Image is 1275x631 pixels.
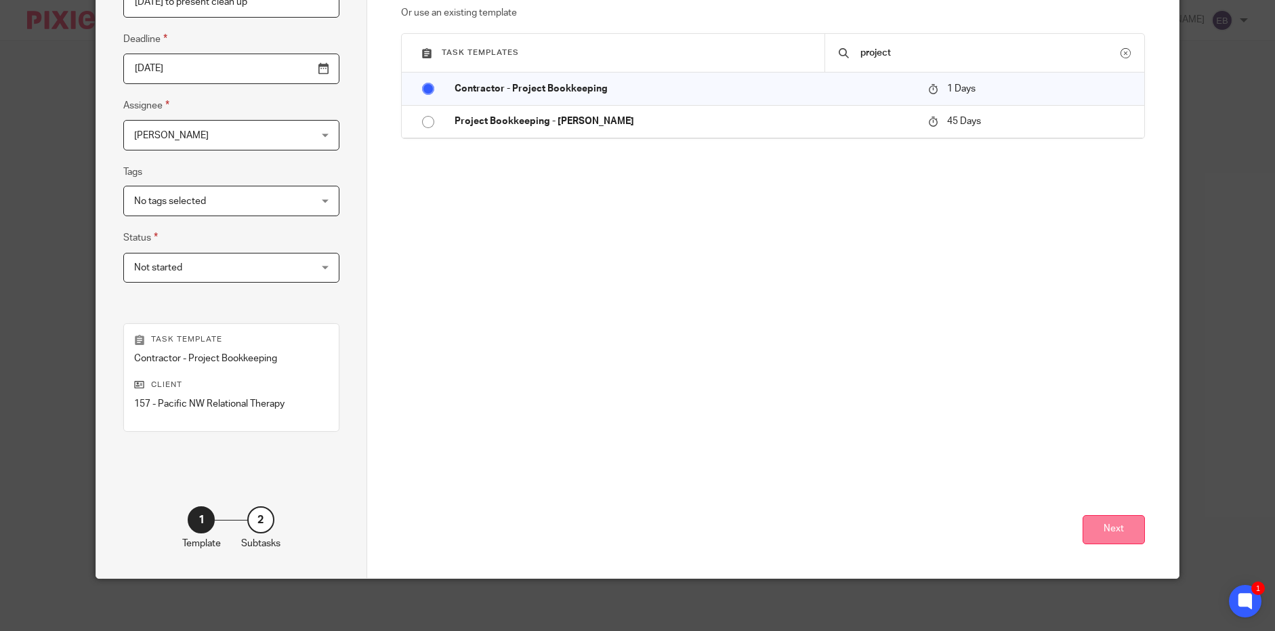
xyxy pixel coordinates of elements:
button: Next [1083,515,1145,544]
p: Contractor - Project Bookkeeping [455,82,915,96]
label: Deadline [123,31,167,47]
span: [PERSON_NAME] [134,131,209,140]
p: 157 - Pacific NW Relational Therapy [134,397,328,411]
div: 2 [247,506,274,533]
label: Assignee [123,98,169,113]
p: Task template [134,334,328,345]
label: Status [123,230,158,245]
input: Search... [859,45,1121,60]
span: Task templates [442,49,519,56]
p: Contractor - Project Bookkeeping [134,352,328,365]
span: Not started [134,263,182,272]
p: Project Bookkeeping - [PERSON_NAME] [455,115,915,128]
span: No tags selected [134,197,206,206]
span: 1 Days [947,84,976,94]
div: 1 [188,506,215,533]
label: Tags [123,165,142,179]
p: Template [182,537,221,550]
p: Or use an existing template [401,6,1145,20]
div: 1 [1251,582,1265,595]
p: Client [134,380,328,390]
p: Subtasks [241,537,280,550]
span: 45 Days [947,117,981,126]
input: Use the arrow keys to pick a date [123,54,339,84]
